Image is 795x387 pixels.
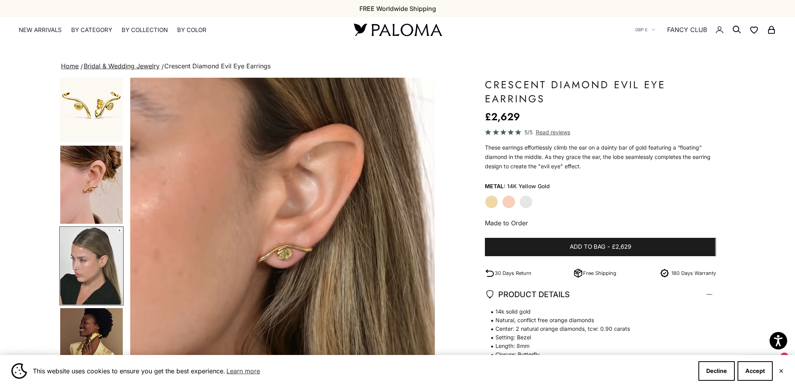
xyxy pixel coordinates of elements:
[485,128,716,137] a: 5/5 Read reviews
[59,64,124,143] button: Go to item 1
[60,65,123,142] img: #YellowGold
[612,242,631,252] span: £2,629
[59,145,124,225] button: Go to item 4
[485,218,716,228] p: Made to Order
[779,369,784,373] button: Close
[485,109,520,125] sale-price: £2,629
[177,26,206,34] summary: By Color
[71,26,112,34] summary: By Category
[59,61,735,72] nav: breadcrumbs
[84,62,160,70] a: Bridal & Wedding Jewelry
[485,180,506,192] legend: Metal:
[485,78,716,106] h1: Crescent Diamond Evil Eye Earrings
[698,361,735,381] button: Decline
[59,307,124,386] button: Go to item 6
[11,363,27,379] img: Cookie banner
[583,269,616,277] p: Free Shipping
[60,308,123,385] img: #YellowGold #RoseGold #WhiteGold
[33,365,692,377] span: This website uses cookies to ensure you get the best experience.
[485,325,708,333] span: Center: 2 natural orange diamonds, tcw: 0.90 carats
[507,180,550,192] variant-option-value: 14K Yellow Gold
[570,242,605,252] span: Add to bag
[122,26,168,34] summary: By Collection
[671,269,716,277] p: 180 Days Warranty
[359,4,436,14] p: FREE Worldwide Shipping
[60,146,123,224] img: #YellowGold #WhiteGold #RoseGold
[635,17,776,42] nav: Secondary navigation
[61,62,79,70] a: Home
[485,350,708,359] span: Closure: Butterfly
[485,238,716,257] button: Add to bag-£2,629
[485,307,708,316] span: 14k solid gold
[59,226,124,305] button: Go to item 5
[485,316,708,325] span: Natural, conflict free orange diamonds
[485,288,570,301] span: PRODUCT DETAILS
[164,62,271,70] span: Crescent Diamond Evil Eye Earrings
[536,128,570,137] span: Read reviews
[635,26,648,33] span: GBP £
[485,143,716,171] div: These earrings effortlessly climb the ear on a dainty bar of gold featuring a “floating” diamond ...
[19,26,335,34] nav: Primary navigation
[495,269,531,277] p: 30 Days Return
[485,342,708,350] span: Length: 8mm
[667,25,707,35] a: FANCY CLUB
[60,227,123,305] img: #YellowGold #RoseGold #WhiteGold
[635,26,655,33] button: GBP £
[19,26,62,34] a: NEW ARRIVALS
[524,128,533,137] span: 5/5
[485,280,716,309] summary: PRODUCT DETAILS
[225,365,261,377] a: Learn more
[485,333,708,342] span: Setting: Bezel
[738,361,773,381] button: Accept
